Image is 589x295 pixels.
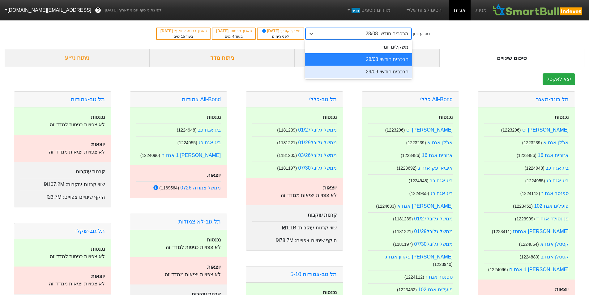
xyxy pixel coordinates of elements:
[252,192,337,199] p: לא צפויות יציאות ממדד זה
[385,254,453,259] a: [PERSON_NAME] פקדון אגח ג
[522,127,569,132] a: [PERSON_NAME] יט
[543,140,569,145] a: אג'לן אגח א
[439,115,453,120] strong: נכנסות
[308,212,337,218] strong: קרנות עוקבות
[344,4,393,16] a: מדדים נוספיםחדש
[261,29,280,33] span: [DATE]
[422,153,453,158] a: אזורים אגח 16
[519,242,539,247] small: ( 1224864 )
[305,66,412,78] div: הרכבים חודשי 29/09
[406,140,426,145] small: ( 1223239 )
[71,96,105,102] a: תל גוב-צמודות
[276,238,293,243] span: ₪78.7M
[427,140,453,145] a: אג'לן אגח א
[216,29,229,33] span: [DATE]
[365,30,408,37] div: הרכבים חודשי 28/08
[522,140,542,145] small: ( 1223239 )
[181,34,185,39] span: 15
[261,34,301,39] div: לפני ימים
[403,4,444,16] a: הסימולציות שלי
[517,153,536,158] small: ( 1223486 )
[198,127,221,132] a: ביג אגח כב
[198,140,221,145] a: ביג אגח כג
[91,274,105,279] strong: יוצאות
[161,153,221,158] a: [PERSON_NAME] 1 אגח ח
[20,280,105,288] p: לא צפויות יציאות ממדד זה
[538,153,569,158] a: אזורים אגח 16
[488,267,508,272] small: ( 1224096 )
[501,128,521,132] small: ( 1223296 )
[397,287,417,292] small: ( 1223452 )
[397,166,416,171] small: ( 1223692 )
[252,234,337,244] div: היקף שינויים צפויים :
[546,165,569,171] a: ביג אגח כב
[525,178,545,183] small: ( 1224955 )
[525,166,544,171] small: ( 1224948 )
[418,287,453,292] a: פועלים אגח 102
[91,142,105,147] strong: יוצאות
[20,148,105,156] p: לא צפויות יציאות ממדד זה
[439,49,584,67] div: סיכום שינויים
[540,241,569,247] a: קסטלן אגח א
[280,34,282,39] span: 3
[20,121,105,128] p: לא צפויות כניסות למדד זה
[352,8,360,13] span: חדש
[393,242,413,247] small: ( 1181197 )
[541,254,569,259] a: קסטלן אגח ב
[47,194,62,200] span: ₪3.7M
[305,41,412,53] div: משקלים יומי
[414,241,453,247] a: ממשל גלובל07/30
[91,246,105,252] strong: נכנסות
[160,29,174,33] span: [DATE]
[177,140,197,145] small: ( 1224955 )
[418,165,453,171] a: איביאי פק אגח ג
[520,191,540,196] small: ( 1224112 )
[534,203,569,209] a: פועלים אגח 102
[376,204,396,209] small: ( 1224633 )
[397,203,453,209] a: [PERSON_NAME] אגח א
[555,115,569,120] strong: נכנסות
[393,216,413,221] small: ( 1181239 )
[430,191,453,196] a: ביג אגח כג
[160,34,207,39] div: בעוד ימים
[76,169,105,174] strong: קרנות עוקבות
[520,254,540,259] small: ( 1224880 )
[91,115,105,120] strong: נכנסות
[546,178,569,183] a: ביג אגח כג
[401,153,420,158] small: ( 1223486 )
[182,96,221,102] a: All-Bond צמודות
[536,96,569,102] a: תל בונד-מאגר
[136,244,221,251] p: לא צפויות כניסות למדד זה
[277,140,297,145] small: ( 1181221 )
[404,275,424,280] small: ( 1224112 )
[409,178,429,183] small: ( 1224948 )
[160,28,207,34] div: תאריך כניסה לתוקף :
[298,153,337,158] a: ממשל גלובל03/26
[513,204,533,209] small: ( 1223452 )
[5,49,150,67] div: ניתוח ני״ע
[543,73,575,85] button: יצא לאקסל
[20,253,105,260] p: לא צפויות כניסות למדד זה
[323,115,337,120] strong: נכנסות
[159,185,179,190] small: ( 1169564 )
[96,6,100,15] span: ?
[541,191,569,196] a: ספנסר אגח ז
[277,128,297,132] small: ( 1181239 )
[323,185,337,190] strong: יוצאות
[20,178,105,188] div: שווי קרנות עוקבות :
[430,178,453,183] a: ביג אגח כב
[409,191,429,196] small: ( 1224955 )
[309,96,337,102] a: תל גוב-כללי
[555,287,569,292] strong: יוצאות
[433,262,453,267] small: ( 1223940 )
[492,229,512,234] small: ( 1223411 )
[277,166,297,171] small: ( 1181197 )
[290,271,337,277] a: תל גוב-צמודות 5-10
[136,271,221,278] p: לא צפויות יציאות ממדד זה
[277,153,297,158] small: ( 1181205 )
[178,219,221,225] a: תל גוב-לא צמודות
[305,53,412,66] div: הרכבים חודשי 28/08
[207,264,221,270] strong: יוצאות
[207,237,221,242] strong: נכנסות
[140,153,160,158] small: ( 1224096 )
